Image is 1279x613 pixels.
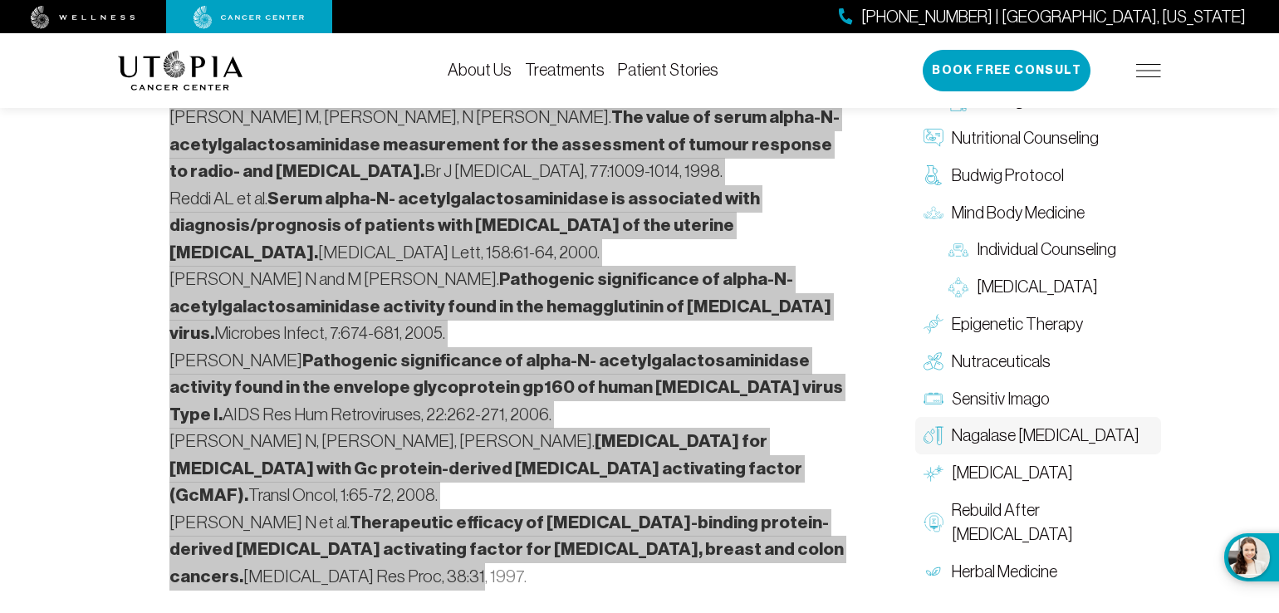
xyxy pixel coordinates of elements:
[924,463,943,483] img: Hyperthermia
[915,454,1161,492] a: [MEDICAL_DATA]
[169,347,844,429] li: [PERSON_NAME] AIDS Res Hum Retroviruses, 22:262-271, 2006.
[915,120,1161,157] a: Nutritional Counseling
[31,6,135,29] img: wellness
[915,342,1161,380] a: Nutraceuticals
[923,50,1090,91] button: Book Free Consult
[952,349,1051,373] span: Nutraceuticals
[924,425,943,445] img: Nagalase Blood Test
[915,552,1161,590] a: Herbal Medicine
[525,61,605,79] a: Treatments
[952,559,1057,583] span: Herbal Medicine
[915,157,1161,194] a: Budwig Protocol
[952,200,1085,224] span: Mind Body Medicine
[924,351,943,371] img: Nutraceuticals
[924,314,943,334] img: Epigenetic Therapy
[169,430,802,506] strong: [MEDICAL_DATA] for [MEDICAL_DATA] with Gc protein-derived [MEDICAL_DATA] activating factor (GcMAF).
[952,424,1139,448] span: Nagalase [MEDICAL_DATA]
[977,275,1098,299] span: [MEDICAL_DATA]
[915,417,1161,454] a: Nagalase [MEDICAL_DATA]
[948,277,968,297] img: Group Therapy
[915,492,1161,553] a: Rebuild After [MEDICAL_DATA]
[948,239,968,259] img: Individual Counseling
[952,461,1073,485] span: [MEDICAL_DATA]
[940,268,1161,306] a: [MEDICAL_DATA]
[924,389,943,409] img: Sensitiv Imago
[915,194,1161,231] a: Mind Body Medicine
[915,380,1161,417] a: Sensitiv Imago
[448,61,512,79] a: About Us
[861,5,1246,29] span: [PHONE_NUMBER] | [GEOGRAPHIC_DATA], [US_STATE]
[952,312,1083,336] span: Epigenetic Therapy
[169,266,844,347] li: [PERSON_NAME] N and M [PERSON_NAME]. Microbes Infect, 7:674-681, 2005.
[915,306,1161,343] a: Epigenetic Therapy
[924,562,943,581] img: Herbal Medicine
[169,350,843,425] strong: Pathogenic significance of alpha-N- acetylgalactosaminidase activity found in the envelope glycop...
[169,188,760,263] strong: Serum alpha-N- acetylgalactosaminidase is associated with diagnosis/prognosis of patients with [M...
[1136,64,1161,77] img: icon-hamburger
[940,231,1161,268] a: Individual Counseling
[952,386,1050,410] span: Sensitiv Imago
[618,61,718,79] a: Patient Stories
[839,5,1246,29] a: [PHONE_NUMBER] | [GEOGRAPHIC_DATA], [US_STATE]
[169,428,844,509] li: [PERSON_NAME] N, [PERSON_NAME], [PERSON_NAME]. Transl Oncol, 1:65-72, 2008.
[977,238,1116,262] span: Individual Counseling
[952,126,1099,150] span: Nutritional Counseling
[952,498,1153,547] span: Rebuild After [MEDICAL_DATA]
[118,51,243,91] img: logo
[924,512,943,532] img: Rebuild After Chemo
[924,165,943,185] img: Budwig Protocol
[169,104,844,185] li: [PERSON_NAME] M, [PERSON_NAME], N [PERSON_NAME]. Br J [MEDICAL_DATA], 77:1009-1014, 1998.
[952,164,1064,188] span: Budwig Protocol
[169,185,844,267] li: Reddi AL et al. [MEDICAL_DATA] Lett, 158:61-64, 2000.
[924,128,943,148] img: Nutritional Counseling
[194,6,305,29] img: cancer center
[169,106,840,182] strong: The value of serum alpha-N- acetylgalactosaminidase measurement for the assessment of tumour resp...
[169,268,831,344] strong: Pathogenic significance of alpha-N- acetylgalactosaminidase activity found in the hemagglutinin o...
[169,509,844,591] li: [PERSON_NAME] N et al. [MEDICAL_DATA] Res Proc, 38:31, 1997.
[169,512,844,587] strong: Therapeutic efficacy of [MEDICAL_DATA]-binding protein-derived [MEDICAL_DATA] activating factor f...
[924,203,943,223] img: Mind Body Medicine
